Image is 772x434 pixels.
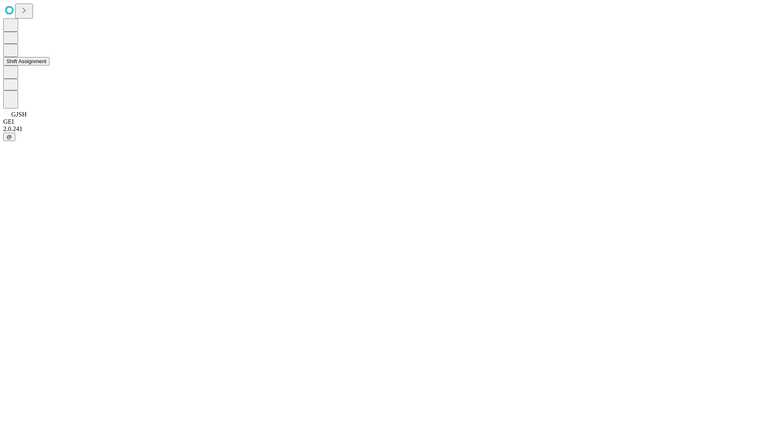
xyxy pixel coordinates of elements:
span: @ [6,134,12,140]
button: Shift Assignment [3,57,49,66]
div: GEI [3,118,769,125]
span: GJSH [11,111,27,118]
div: 2.0.241 [3,125,769,133]
button: @ [3,133,15,141]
